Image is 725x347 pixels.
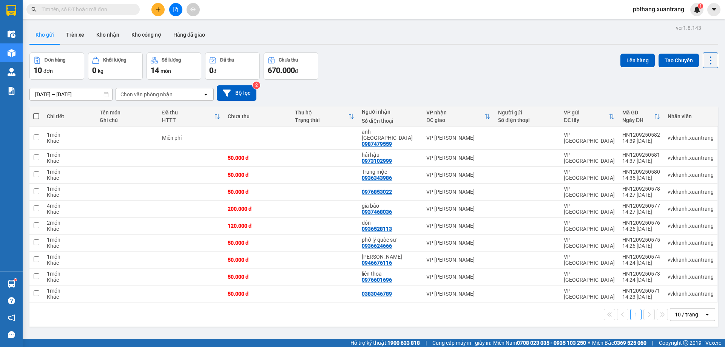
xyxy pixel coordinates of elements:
svg: open [704,312,710,318]
button: Đơn hàng10đơn [29,52,84,80]
span: 670.000 [268,66,295,75]
div: HN1209250581 [622,152,660,158]
div: 0976601696 [362,277,392,283]
div: 0946676116 [362,260,392,266]
div: VP [PERSON_NAME] [426,223,491,229]
div: VP gửi [564,109,609,116]
div: 0973102999 [362,158,392,164]
div: Khác [47,243,92,249]
div: 1 món [47,152,92,158]
div: 14:27 [DATE] [622,209,660,215]
div: VP [PERSON_NAME] [426,291,491,297]
div: Thu hộ [295,109,349,116]
div: vvkhanh.xuantrang [668,155,714,161]
div: 1 món [47,186,92,192]
span: caret-down [711,6,717,13]
div: Khác [47,260,92,266]
div: Trung mộc [362,169,419,175]
div: 0936343986 [362,175,392,181]
button: Hàng đã giao [167,26,211,44]
div: Khác [47,175,92,181]
span: ⚪️ [588,341,590,344]
div: liên thoa [362,271,419,277]
div: vvkhanh.xuantrang [668,206,714,212]
div: Khác [47,158,92,164]
div: 14:37 [DATE] [622,158,660,164]
div: 0976853022 [362,189,392,195]
img: logo-vxr [6,5,16,16]
div: VP [PERSON_NAME] [426,189,491,195]
div: 14:26 [DATE] [622,226,660,232]
div: Đã thu [162,109,214,116]
div: 14:24 [DATE] [622,277,660,283]
div: 50.000 đ [228,257,287,263]
sup: 1 [698,3,703,9]
img: warehouse-icon [8,30,15,38]
input: Tìm tên, số ĐT hoặc mã đơn [42,5,131,14]
div: Miễn phí [162,135,220,141]
div: VP [PERSON_NAME] [426,240,491,246]
span: Cung cấp máy in - giấy in: [432,339,491,347]
div: VP [PERSON_NAME] [426,274,491,280]
div: HN1209250578 [622,186,660,192]
div: Khác [47,138,92,144]
div: Khác [47,209,92,215]
div: HN1209250576 [622,220,660,226]
div: hải hậu [362,152,419,158]
button: Trên xe [60,26,90,44]
div: HN1209250580 [622,169,660,175]
div: phở lý quốc sư [362,237,419,243]
span: copyright [683,340,688,345]
div: Ngày ĐH [622,117,654,123]
div: 0937468036 [362,209,392,215]
div: 14:27 [DATE] [622,192,660,198]
div: Chưa thu [228,113,287,119]
div: VP [PERSON_NAME] [426,135,491,141]
div: vvkhanh.xuantrang [668,223,714,229]
button: 1 [630,309,642,320]
div: ver 1.8.143 [676,24,701,32]
div: HN1209250582 [622,132,660,138]
div: Người nhận [362,109,419,115]
div: VP [GEOGRAPHIC_DATA] [564,169,615,181]
div: 1 món [47,288,92,294]
div: Chưa thu [279,57,298,63]
div: Khác [47,226,92,232]
div: vvkhanh.xuantrang [668,274,714,280]
div: Đã thu [220,57,234,63]
div: HN1209250577 [622,203,660,209]
div: vvkhanh.xuantrang [668,240,714,246]
div: VP [PERSON_NAME] [426,172,491,178]
img: warehouse-icon [8,68,15,76]
div: Đơn hàng [45,57,65,63]
div: 0383046789 [362,291,392,297]
div: VP [GEOGRAPHIC_DATA] [564,203,615,215]
div: VP [GEOGRAPHIC_DATA] [564,186,615,198]
div: Số điện thoại [498,117,556,123]
span: | [652,339,653,347]
div: VP [GEOGRAPHIC_DATA] [564,132,615,144]
div: Khối lượng [103,57,126,63]
div: 1 món [47,132,92,138]
div: gia bảo [362,203,419,209]
div: VP [GEOGRAPHIC_DATA] [564,152,615,164]
div: Số điện thoại [362,118,419,124]
div: Số lượng [162,57,181,63]
button: plus [151,3,165,16]
div: 1 món [47,237,92,243]
svg: open [203,91,209,97]
div: 1 món [47,169,92,175]
div: Tên món [100,109,154,116]
div: anh việt anh [362,129,419,141]
th: Toggle SortBy [560,106,619,126]
div: vvkhanh.xuantrang [668,257,714,263]
div: vvkhanh.xuantrang [668,135,714,141]
div: VP [GEOGRAPHIC_DATA] [564,254,615,266]
div: VP [PERSON_NAME] [426,257,491,263]
span: 10 [34,66,42,75]
button: file-add [169,3,182,16]
div: 14:23 [DATE] [622,294,660,300]
div: VP [GEOGRAPHIC_DATA] [564,288,615,300]
div: vvkhanh.xuantrang [668,172,714,178]
button: Lên hàng [620,54,655,67]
